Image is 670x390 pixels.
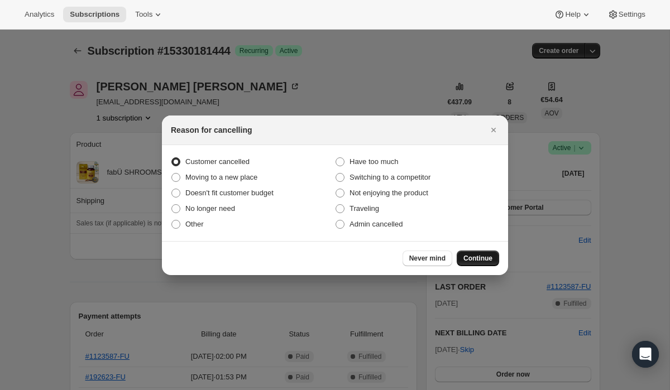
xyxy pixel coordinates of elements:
[350,189,428,197] span: Not enjoying the product
[70,10,119,19] span: Subscriptions
[565,10,580,19] span: Help
[185,173,257,181] span: Moving to a new place
[619,10,645,19] span: Settings
[185,204,235,213] span: No longer need
[350,204,379,213] span: Traveling
[185,220,204,228] span: Other
[63,7,126,22] button: Subscriptions
[463,254,492,263] span: Continue
[350,157,398,166] span: Have too much
[171,124,252,136] h2: Reason for cancelling
[350,173,430,181] span: Switching to a competitor
[457,251,499,266] button: Continue
[350,220,403,228] span: Admin cancelled
[128,7,170,22] button: Tools
[185,157,250,166] span: Customer cancelled
[632,341,659,368] div: Open Intercom Messenger
[486,122,501,138] button: Close
[18,7,61,22] button: Analytics
[25,10,54,19] span: Analytics
[601,7,652,22] button: Settings
[135,10,152,19] span: Tools
[409,254,446,263] span: Never mind
[403,251,452,266] button: Never mind
[185,189,274,197] span: Doesn't fit customer budget
[547,7,598,22] button: Help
